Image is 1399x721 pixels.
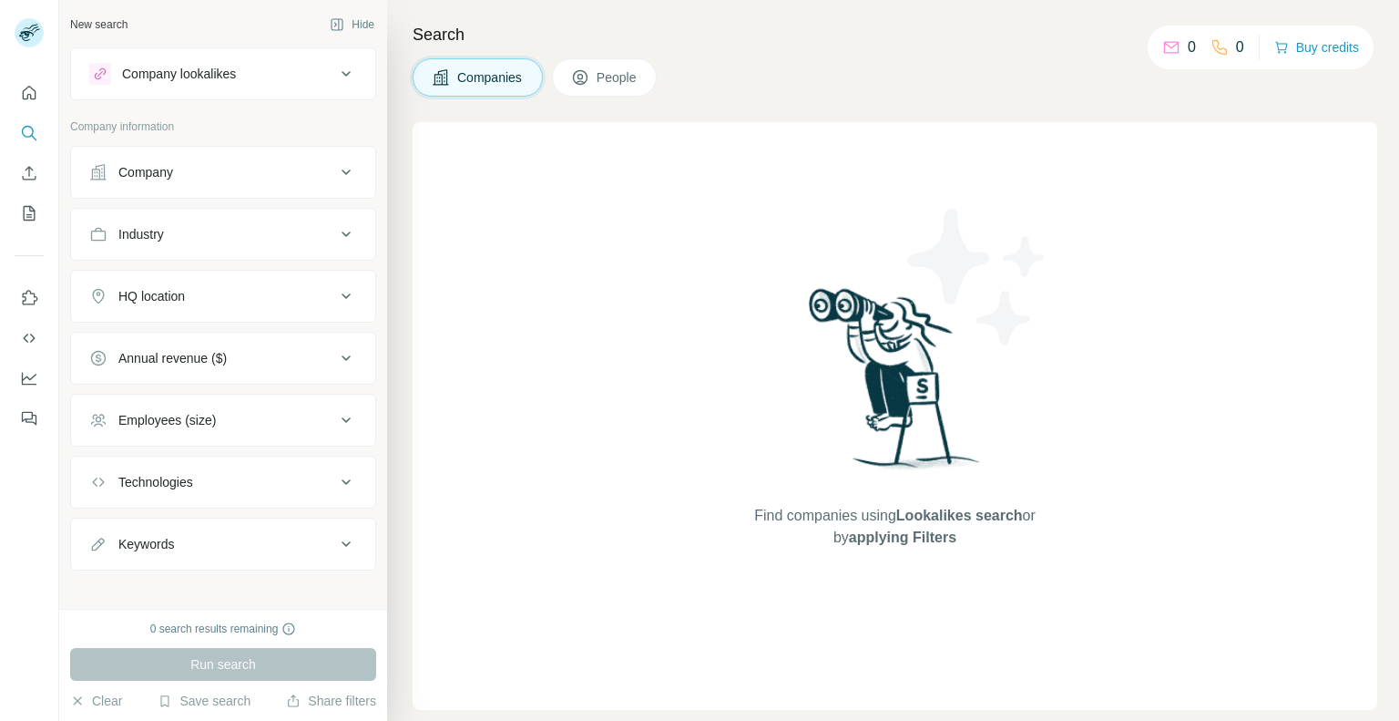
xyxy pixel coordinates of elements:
[118,163,173,181] div: Company
[15,197,44,230] button: My lists
[317,11,387,38] button: Hide
[118,535,174,553] div: Keywords
[15,402,44,435] button: Feedback
[849,530,956,545] span: applying Filters
[15,117,44,149] button: Search
[70,118,376,135] p: Company information
[71,52,375,96] button: Company lookalikes
[122,65,236,83] div: Company lookalikes
[896,508,1023,523] span: Lookalikes search
[15,322,44,355] button: Use Surfe API
[71,150,375,194] button: Company
[15,157,44,190] button: Enrich CSV
[70,692,122,710] button: Clear
[118,473,193,491] div: Technologies
[71,460,375,504] button: Technologies
[457,68,524,87] span: Companies
[15,362,44,395] button: Dashboard
[158,692,250,710] button: Save search
[71,398,375,442] button: Employees (size)
[15,77,44,109] button: Quick start
[1188,36,1196,58] p: 0
[150,621,297,637] div: 0 search results remaining
[118,411,216,429] div: Employees (size)
[413,22,1377,47] h4: Search
[1274,35,1359,60] button: Buy credits
[1236,36,1244,58] p: 0
[71,336,375,380] button: Annual revenue ($)
[15,282,44,314] button: Use Surfe on LinkedIn
[118,287,185,305] div: HQ location
[118,349,227,367] div: Annual revenue ($)
[895,195,1059,359] img: Surfe Illustration - Stars
[71,522,375,566] button: Keywords
[71,212,375,256] button: Industry
[70,16,128,33] div: New search
[118,225,164,243] div: Industry
[71,274,375,318] button: HQ location
[749,505,1040,549] span: Find companies using or by
[801,283,990,487] img: Surfe Illustration - Woman searching with binoculars
[286,692,376,710] button: Share filters
[597,68,638,87] span: People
